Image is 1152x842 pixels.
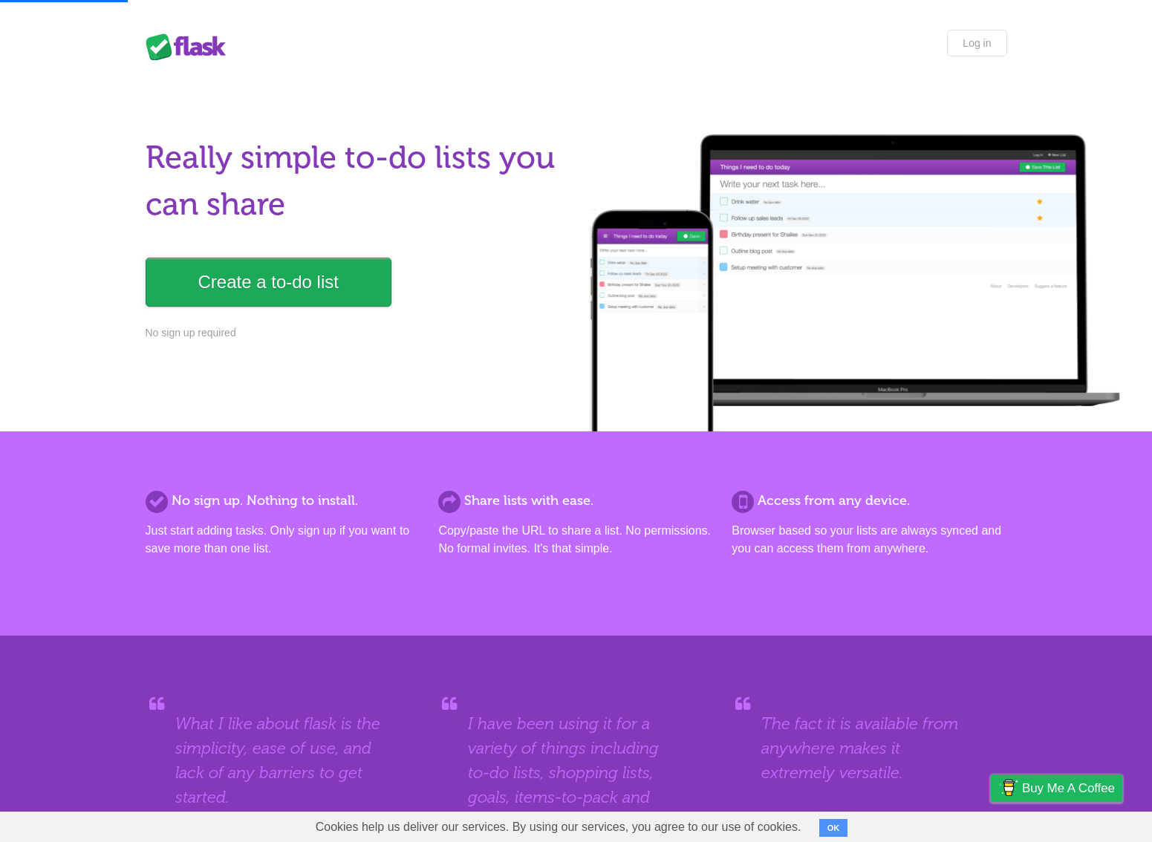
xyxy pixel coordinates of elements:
[146,258,391,307] a: Create a to-do list
[438,491,713,511] h2: Share lists with ease.
[998,775,1018,800] img: Buy me a coffee
[146,522,420,558] p: Just start adding tasks. Only sign up if you want to save more than one list.
[732,491,1006,511] h2: Access from any device.
[991,774,1122,802] a: Buy me a coffee
[146,325,567,341] p: No sign up required
[761,711,977,785] blockquote: The fact it is available from anywhere makes it extremely versatile.
[468,711,683,834] blockquote: I have been using it for a variety of things including to-do lists, shopping lists, goals, items-...
[819,819,848,837] button: OK
[146,33,235,60] div: Flask Lists
[438,522,713,558] p: Copy/paste the URL to share a list. No permissions. No formal invites. It's that simple.
[301,812,816,842] span: Cookies help us deliver our services. By using our services, you agree to our use of cookies.
[732,522,1006,558] p: Browser based so your lists are always synced and you can access them from anywhere.
[146,134,567,228] h1: Really simple to-do lists you can share
[175,711,391,809] blockquote: What I like about flask is the simplicity, ease of use, and lack of any barriers to get started.
[947,30,1006,56] a: Log in
[1022,775,1115,801] span: Buy me a coffee
[146,491,420,511] h2: No sign up. Nothing to install.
